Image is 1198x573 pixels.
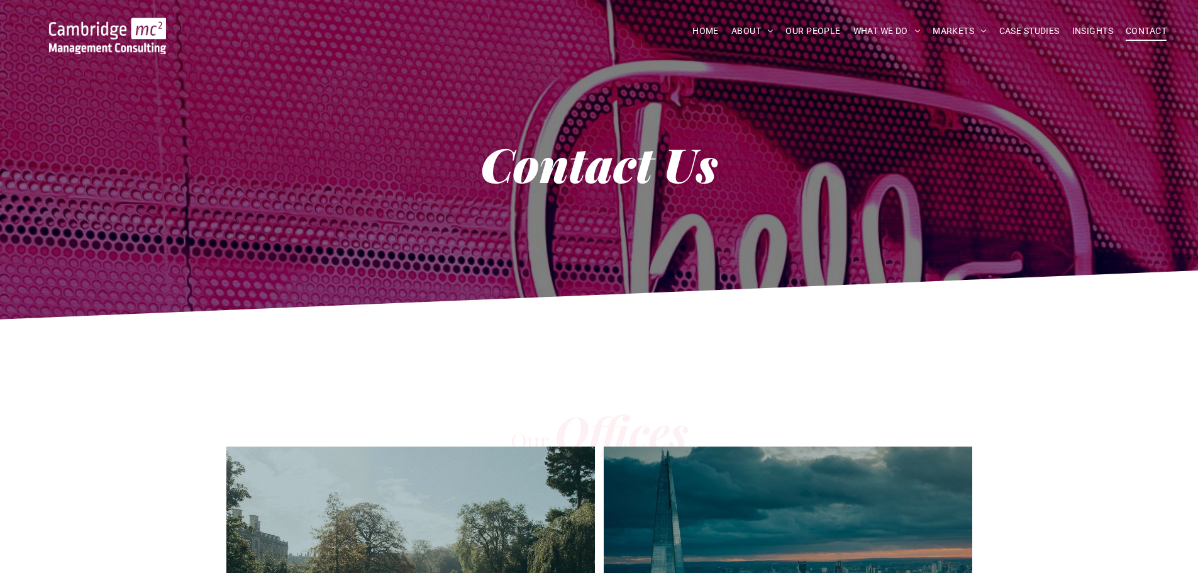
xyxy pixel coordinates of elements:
a: CASE STUDIES [993,21,1066,41]
a: OUR PEOPLE [779,21,846,41]
img: Go to Homepage [49,18,166,54]
span: Our [511,425,550,455]
a: WHAT WE DO [847,21,927,41]
strong: Contact [480,132,653,195]
a: MARKETS [926,21,992,41]
span: Offices [555,401,688,460]
a: ABOUT [725,21,780,41]
strong: Us [663,132,718,195]
a: INSIGHTS [1066,21,1119,41]
a: HOME [686,21,725,41]
a: CONTACT [1119,21,1173,41]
